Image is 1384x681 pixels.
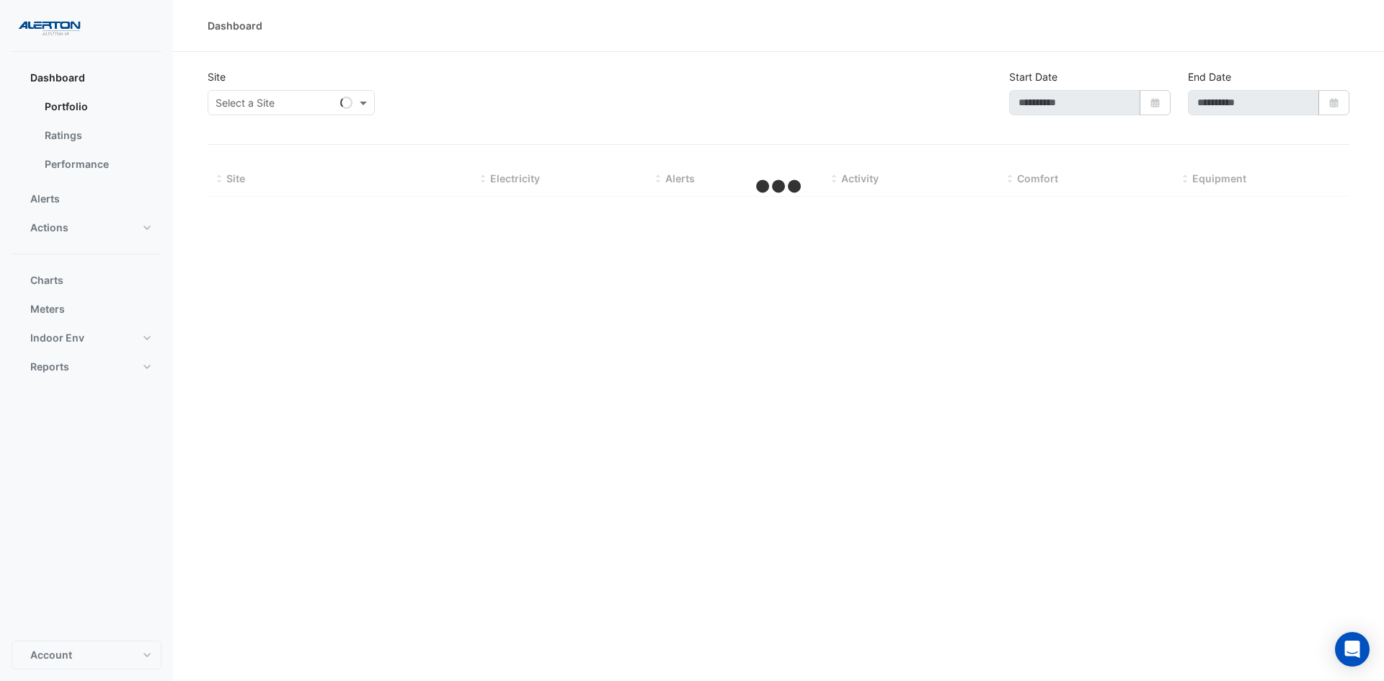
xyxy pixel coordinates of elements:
span: Dashboard [30,71,85,85]
button: Actions [12,213,161,242]
span: Meters [30,302,65,316]
div: Open Intercom Messenger [1335,632,1370,667]
img: Company Logo [17,12,82,40]
span: Comfort [1017,172,1058,184]
a: Ratings [33,121,161,150]
label: End Date [1188,69,1231,84]
a: Portfolio [33,92,161,121]
span: Reports [30,360,69,374]
button: Alerts [12,184,161,213]
label: Site [208,69,226,84]
a: Performance [33,150,161,179]
span: Site [226,172,245,184]
span: Indoor Env [30,331,84,345]
span: Charts [30,273,63,288]
span: Alerts [665,172,695,184]
span: Equipment [1192,172,1246,184]
span: Account [30,648,72,662]
button: Reports [12,352,161,381]
div: Dashboard [208,18,262,33]
span: Alerts [30,192,60,206]
div: Dashboard [12,92,161,184]
button: Charts [12,266,161,295]
span: Electricity [490,172,540,184]
button: Meters [12,295,161,324]
button: Account [12,641,161,669]
button: Indoor Env [12,324,161,352]
span: Actions [30,221,68,235]
span: Activity [841,172,879,184]
button: Dashboard [12,63,161,92]
label: Start Date [1009,69,1057,84]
